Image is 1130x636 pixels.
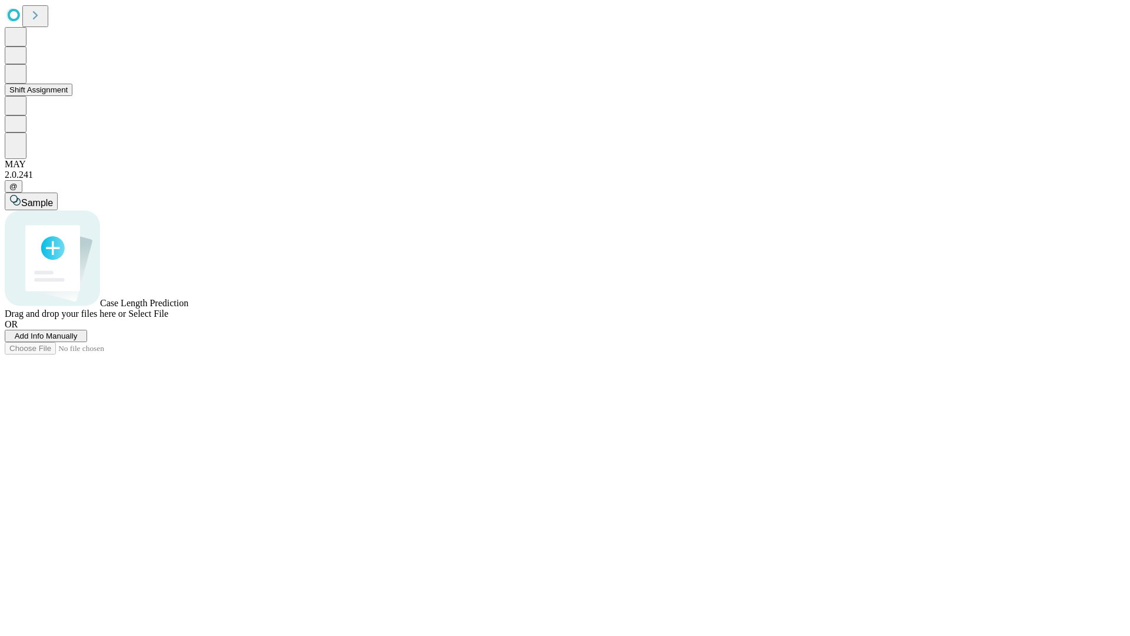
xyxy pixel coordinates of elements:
[5,180,22,193] button: @
[5,170,1125,180] div: 2.0.241
[9,182,18,191] span: @
[5,159,1125,170] div: MAY
[5,319,18,329] span: OR
[21,198,53,208] span: Sample
[5,84,72,96] button: Shift Assignment
[100,298,188,308] span: Case Length Prediction
[15,332,78,340] span: Add Info Manually
[5,309,126,319] span: Drag and drop your files here or
[128,309,168,319] span: Select File
[5,193,58,210] button: Sample
[5,330,87,342] button: Add Info Manually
